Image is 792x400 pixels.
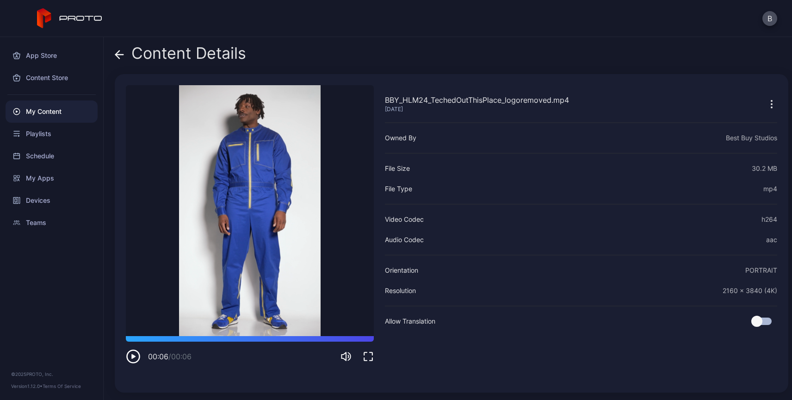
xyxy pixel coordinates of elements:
[115,44,246,67] div: Content Details
[6,167,98,189] a: My Apps
[11,383,43,389] span: Version 1.12.0 •
[6,100,98,123] a: My Content
[11,370,92,378] div: © 2025 PROTO, Inc.
[385,234,424,245] div: Audio Codec
[745,265,777,276] div: PORTRAIT
[385,132,416,144] div: Owned By
[148,351,192,362] div: 00:06
[385,163,410,174] div: File Size
[762,11,777,26] button: B
[385,106,569,113] div: [DATE]
[6,123,98,145] a: Playlists
[43,383,81,389] a: Terms Of Service
[385,316,435,327] div: Allow Translation
[6,212,98,234] a: Teams
[6,145,98,167] a: Schedule
[761,214,777,225] div: h264
[385,183,412,194] div: File Type
[766,234,777,245] div: aac
[168,352,192,361] span: / 00:06
[6,44,98,67] a: App Store
[763,183,777,194] div: mp4
[6,189,98,212] a: Devices
[385,285,416,296] div: Resolution
[723,285,777,296] div: 2160 x 3840 (4K)
[6,67,98,89] a: Content Store
[385,265,418,276] div: Orientation
[726,132,777,144] div: Best Buy Studios
[752,163,777,174] div: 30.2 MB
[126,85,374,336] video: Sorry, your browser doesn‘t support embedded videos
[385,94,569,106] div: BBY_HLM24_TechedOutThisPlace_logoremoved.mp4
[385,214,424,225] div: Video Codec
